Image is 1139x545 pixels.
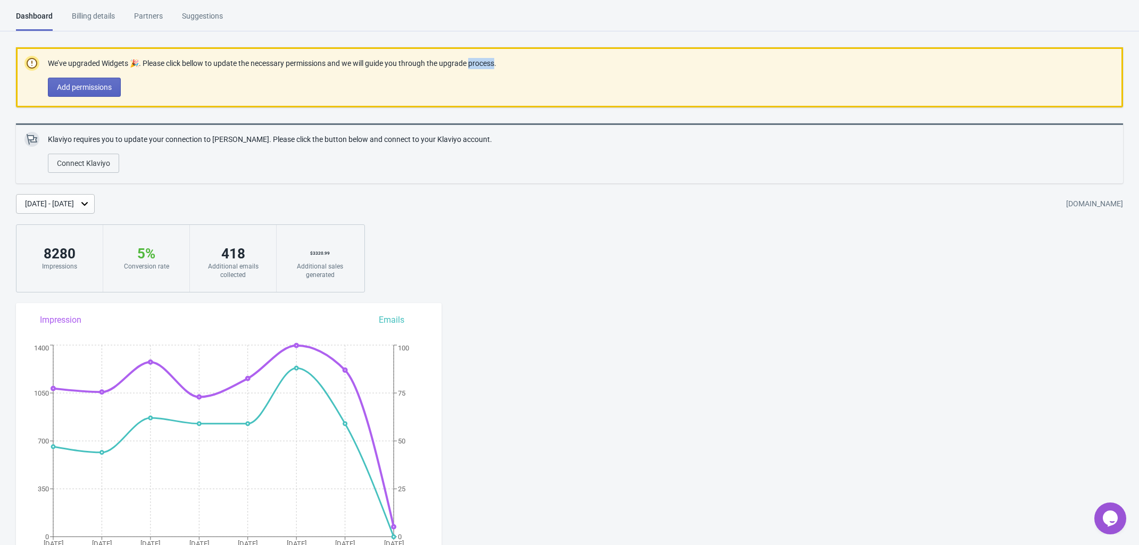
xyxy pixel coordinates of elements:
span: Add permissions [57,83,112,91]
button: Add permissions [48,78,121,97]
tspan: 700 [38,437,49,445]
tspan: 0 [45,533,49,541]
div: 8280 [27,245,92,262]
p: Klaviyo requires you to update your connection to [PERSON_NAME]. Please click the button below an... [48,134,492,145]
tspan: 50 [398,437,405,445]
div: Conversion rate [114,262,179,271]
div: [DOMAIN_NAME] [1066,195,1123,214]
div: $ 3320.99 [287,245,353,262]
tspan: 1050 [34,389,49,397]
span: Connect Klaviyo [57,159,110,167]
button: Connect Klaviyo [48,154,119,173]
div: [DATE] - [DATE] [25,198,74,209]
tspan: 75 [398,389,405,397]
div: Partners [134,11,163,29]
div: Additional emails collected [201,262,265,279]
div: Impressions [27,262,92,271]
div: 5 % [114,245,179,262]
div: Additional sales generated [287,262,353,279]
div: Dashboard [16,11,53,31]
tspan: 25 [398,485,405,493]
div: 418 [201,245,265,262]
tspan: 0 [398,533,402,541]
tspan: 1400 [34,344,49,352]
div: Billing details [72,11,115,29]
iframe: chat widget [1094,502,1128,534]
p: We’ve upgraded Widgets 🎉. Please click bellow to update the necessary permissions and we will gui... [48,58,496,69]
div: Suggestions [182,11,223,29]
tspan: 350 [38,485,49,493]
tspan: 100 [398,344,409,352]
